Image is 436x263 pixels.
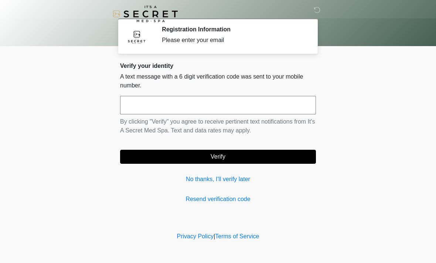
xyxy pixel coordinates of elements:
[113,6,178,22] img: It's A Secret Med Spa Logo
[120,72,316,90] p: A text message with a 6 digit verification code was sent to your mobile number.
[120,62,316,69] h2: Verify your identity
[120,195,316,204] a: Resend verification code
[162,26,305,33] h2: Registration Information
[120,150,316,164] button: Verify
[126,26,148,48] img: Agent Avatar
[215,233,259,239] a: Terms of Service
[120,117,316,135] p: By clicking "Verify" you agree to receive pertinent text notifications from It's A Secret Med Spa...
[177,233,214,239] a: Privacy Policy
[214,233,215,239] a: |
[162,36,305,45] div: Please enter your email
[120,175,316,184] a: No thanks, I'll verify later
